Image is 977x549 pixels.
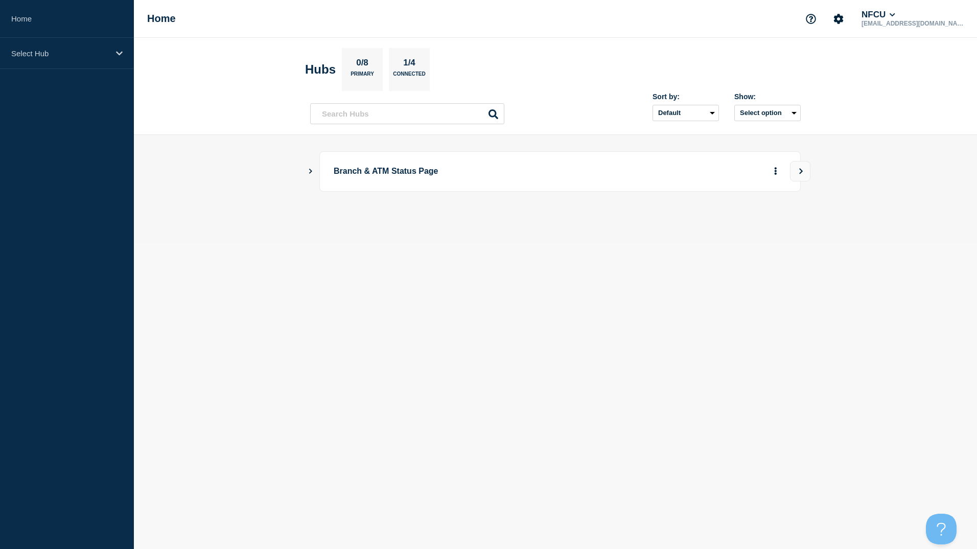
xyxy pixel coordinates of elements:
[859,20,966,27] p: [EMAIL_ADDRESS][DOMAIN_NAME]
[828,8,849,30] button: Account settings
[305,62,336,77] h2: Hubs
[734,105,801,121] button: Select option
[800,8,822,30] button: Support
[926,514,957,544] iframe: Help Scout Beacon - Open
[147,13,176,25] h1: Home
[310,103,504,124] input: Search Hubs
[351,71,374,82] p: Primary
[734,93,801,101] div: Show:
[353,58,373,71] p: 0/8
[790,161,810,181] button: View
[769,162,782,181] button: More actions
[308,168,313,175] button: Show Connected Hubs
[11,49,109,58] p: Select Hub
[653,105,719,121] select: Sort by
[653,93,719,101] div: Sort by:
[859,10,897,20] button: NFCU
[334,162,616,181] p: Branch & ATM Status Page
[400,58,420,71] p: 1/4
[393,71,425,82] p: Connected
